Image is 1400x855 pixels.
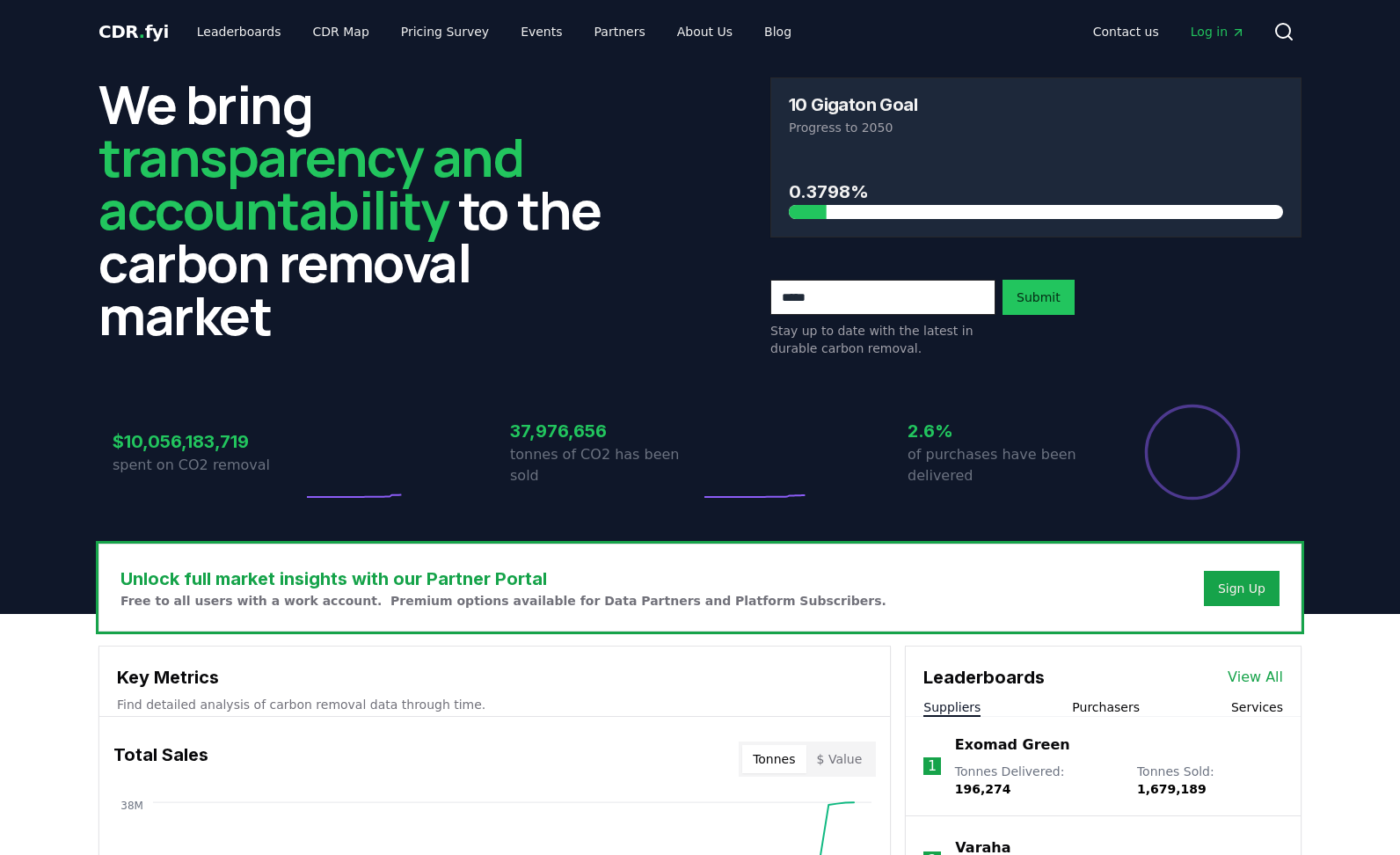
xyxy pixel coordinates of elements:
button: Submit [1003,280,1075,315]
p: 1 [928,756,937,777]
p: of purchases have been delivered [908,444,1097,486]
p: Progress to 2050 [789,119,1283,136]
h3: Unlock full market insights with our Partner Portal [120,566,886,592]
a: Leaderboards [183,16,295,47]
h3: Total Sales [113,742,208,777]
p: tonnes of CO2 has been sold [510,444,700,486]
button: Services [1231,698,1283,716]
a: Pricing Survey [387,16,503,47]
tspan: 38M [120,800,143,812]
div: Percentage of sales delivered [1143,403,1242,501]
nav: Main [1079,16,1259,47]
span: 1,679,189 [1137,782,1207,796]
a: Exomad Green [955,734,1070,756]
a: CDR.fyi [98,19,169,44]
a: Partners [580,16,660,47]
h3: 0.3798% [789,179,1283,205]
p: Stay up to date with the latest in durable carbon removal. [770,322,995,357]
p: Tonnes Delivered : [955,763,1119,798]
h3: 10 Gigaton Goal [789,96,917,113]
button: $ Value [806,745,873,773]
span: Log in [1191,23,1245,40]
p: spent on CO2 removal [113,455,303,476]
button: Purchasers [1072,698,1140,716]
span: 196,274 [955,782,1011,796]
a: Events [507,16,576,47]
span: . [139,21,145,42]
h3: $10,056,183,719 [113,428,303,455]
h3: Leaderboards [923,664,1045,691]
button: Suppliers [923,698,981,716]
a: About Us [663,16,747,47]
h2: We bring to the carbon removal market [98,77,630,341]
h3: Key Metrics [117,664,872,691]
a: Sign Up [1218,580,1265,597]
p: Tonnes Sold : [1137,763,1283,798]
a: Blog [750,16,806,47]
span: CDR fyi [98,21,169,42]
p: Find detailed analysis of carbon removal data through time. [117,696,872,713]
h3: 37,976,656 [510,418,700,444]
a: Log in [1177,16,1259,47]
h3: 2.6% [908,418,1097,444]
button: Sign Up [1204,571,1280,606]
span: transparency and accountability [98,121,523,245]
a: Contact us [1079,16,1173,47]
button: Tonnes [742,745,806,773]
a: CDR Map [299,16,383,47]
nav: Main [183,16,806,47]
a: View All [1228,667,1283,688]
p: Free to all users with a work account. Premium options available for Data Partners and Platform S... [120,592,886,610]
